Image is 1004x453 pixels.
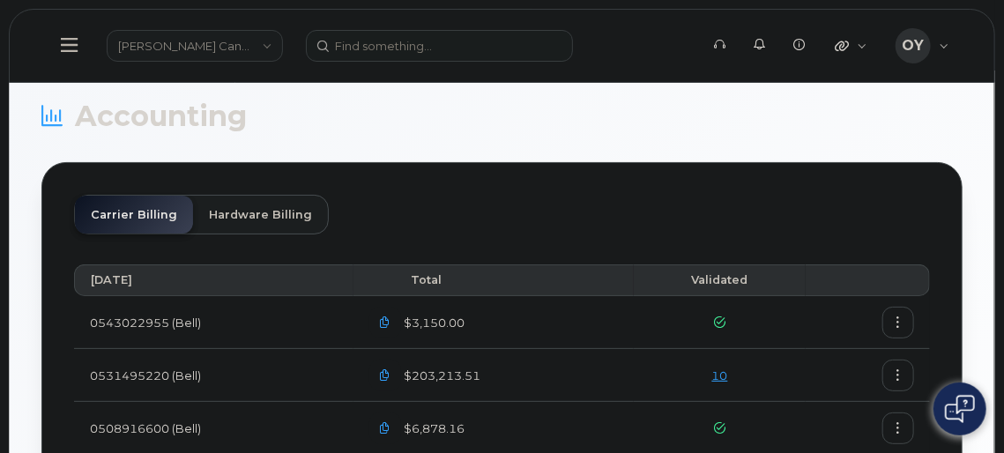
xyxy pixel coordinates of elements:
[712,368,728,382] a: 10
[74,264,353,296] th: [DATE]
[74,296,353,349] td: 0543022955 (Bell)
[369,273,443,286] span: Total
[945,395,975,423] img: Open chat
[401,315,465,331] span: $3,150.00
[401,420,465,437] span: $6,878.16
[401,368,481,384] span: $203,213.51
[193,196,328,234] a: Hardware Billing
[74,349,353,402] td: 0531495220 (Bell)
[75,103,247,130] span: Accounting
[634,264,806,296] th: Validated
